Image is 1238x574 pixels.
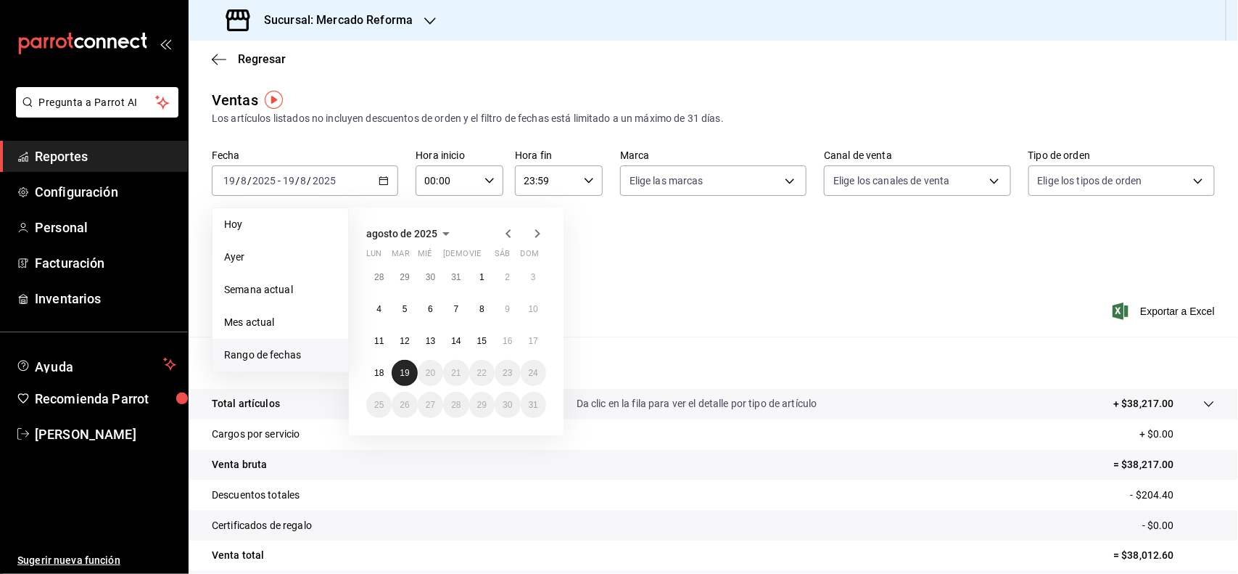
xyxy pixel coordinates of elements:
[374,272,384,282] abbr: 28 de julio de 2025
[400,272,409,282] abbr: 29 de julio de 2025
[477,336,487,346] abbr: 15 de agosto de 2025
[212,427,300,442] p: Cargos por servicio
[212,151,398,161] label: Fecha
[1115,303,1215,320] span: Exportar a Excel
[833,173,949,188] span: Elige los canales de venta
[418,264,443,290] button: 30 de julio de 2025
[503,368,512,378] abbr: 23 de agosto de 2025
[521,360,546,386] button: 24 de agosto de 2025
[418,392,443,418] button: 27 de agosto de 2025
[236,175,240,186] span: /
[469,264,495,290] button: 1 de agosto de 2025
[403,304,408,314] abbr: 5 de agosto de 2025
[1142,518,1215,533] p: - $0.00
[247,175,252,186] span: /
[374,400,384,410] abbr: 25 de agosto de 2025
[418,296,443,322] button: 6 de agosto de 2025
[224,348,337,363] span: Rango de fechas
[479,304,484,314] abbr: 8 de agosto de 2025
[479,272,484,282] abbr: 1 de agosto de 2025
[521,392,546,418] button: 31 de agosto de 2025
[35,218,176,237] span: Personal
[630,173,703,188] span: Elige las marcas
[35,253,176,273] span: Facturación
[282,175,295,186] input: --
[10,105,178,120] a: Pregunta a Parrot AI
[443,392,469,418] button: 28 de agosto de 2025
[443,360,469,386] button: 21 de agosto de 2025
[426,400,435,410] abbr: 27 de agosto de 2025
[495,249,510,264] abbr: sábado
[495,296,520,322] button: 9 de agosto de 2025
[521,328,546,354] button: 17 de agosto de 2025
[366,296,392,322] button: 4 de agosto de 2025
[451,400,461,410] abbr: 28 de agosto de 2025
[224,315,337,330] span: Mes actual
[1131,488,1215,503] p: - $204.40
[469,360,495,386] button: 22 de agosto de 2025
[443,264,469,290] button: 31 de julio de 2025
[469,392,495,418] button: 29 de agosto de 2025
[252,12,413,29] h3: Sucursal: Mercado Reforma
[824,151,1010,161] label: Canal de venta
[495,360,520,386] button: 23 de agosto de 2025
[240,175,247,186] input: --
[400,368,409,378] abbr: 19 de agosto de 2025
[1113,457,1215,472] p: = $38,217.00
[312,175,337,186] input: ----
[1113,396,1174,411] p: + $38,217.00
[426,336,435,346] abbr: 13 de agosto de 2025
[477,400,487,410] abbr: 29 de agosto de 2025
[469,328,495,354] button: 15 de agosto de 2025
[212,548,264,563] p: Venta total
[418,328,443,354] button: 13 de agosto de 2025
[35,389,176,409] span: Recomienda Parrot
[1028,151,1215,161] label: Tipo de orden
[418,360,443,386] button: 20 de agosto de 2025
[224,250,337,265] span: Ayer
[35,425,176,444] span: [PERSON_NAME]
[252,175,276,186] input: ----
[16,87,178,118] button: Pregunta a Parrot AI
[224,217,337,232] span: Hoy
[35,147,176,166] span: Reportes
[495,392,520,418] button: 30 de agosto de 2025
[503,336,512,346] abbr: 16 de agosto de 2025
[224,282,337,298] span: Semana actual
[428,304,433,314] abbr: 6 de agosto de 2025
[160,38,171,49] button: open_drawer_menu
[392,296,417,322] button: 5 de agosto de 2025
[503,400,512,410] abbr: 30 de agosto de 2025
[300,175,308,186] input: --
[418,249,432,264] abbr: miércoles
[265,91,283,109] img: Tooltip marker
[366,225,455,242] button: agosto de 2025
[212,396,280,411] p: Total artículos
[212,488,300,503] p: Descuentos totales
[454,304,459,314] abbr: 7 de agosto de 2025
[374,368,384,378] abbr: 18 de agosto de 2025
[400,336,409,346] abbr: 12 de agosto de 2025
[212,518,312,533] p: Certificados de regalo
[366,228,437,239] span: agosto de 2025
[278,175,281,186] span: -
[39,95,156,110] span: Pregunta a Parrot AI
[531,272,536,282] abbr: 3 de agosto de 2025
[212,457,267,472] p: Venta bruta
[392,328,417,354] button: 12 de agosto de 2025
[451,336,461,346] abbr: 14 de agosto de 2025
[366,264,392,290] button: 28 de julio de 2025
[529,336,538,346] abbr: 17 de agosto de 2025
[529,400,538,410] abbr: 31 de agosto de 2025
[392,360,417,386] button: 19 de agosto de 2025
[443,296,469,322] button: 7 de agosto de 2025
[577,396,817,411] p: Da clic en la fila para ver el detalle por tipo de artículo
[366,249,381,264] abbr: lunes
[35,356,157,373] span: Ayuda
[238,52,286,66] span: Regresar
[451,272,461,282] abbr: 31 de julio de 2025
[376,304,381,314] abbr: 4 de agosto de 2025
[469,296,495,322] button: 8 de agosto de 2025
[366,360,392,386] button: 18 de agosto de 2025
